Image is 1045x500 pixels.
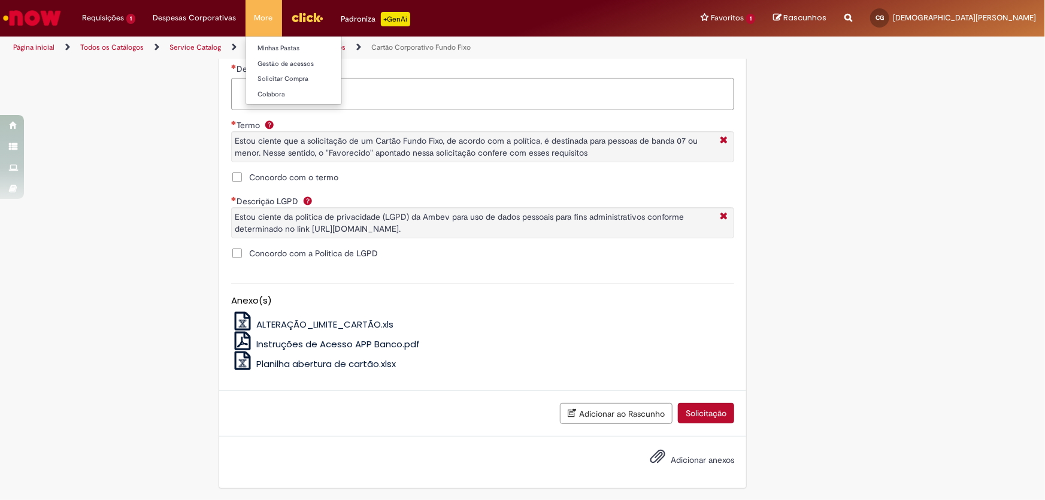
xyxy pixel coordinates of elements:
[153,12,237,24] span: Despesas Corporativas
[560,403,673,424] button: Adicionar ao Rascunho
[717,135,731,147] i: Fechar More information Por question_termo_banda
[231,338,420,350] a: Instruções de Acesso APP Banco.pdf
[231,120,237,125] span: Obrigatório
[246,42,378,55] a: Minhas Pastas
[341,12,410,26] div: Padroniza
[876,14,884,22] span: CG
[647,446,668,473] button: Adicionar anexos
[231,78,734,110] textarea: Descrição
[1,6,63,30] img: ServiceNow
[678,403,734,423] button: Solicitação
[671,454,734,465] span: Adicionar anexos
[231,318,393,331] a: ALTERAÇÃO_LIMITE_CARTÃO.xls
[381,12,410,26] p: +GenAi
[231,196,237,201] span: Obrigatório
[371,43,471,52] a: Cartão Corporativo Fundo Fixo
[249,171,338,183] span: Concordo com o termo
[237,63,277,74] span: Descrição
[13,43,54,52] a: Página inicial
[169,43,221,52] a: Service Catalog
[256,338,420,350] span: Instruções de Acesso APP Banco.pdf
[746,14,755,24] span: 1
[717,211,731,223] i: Fechar More information Por question_label_descricao_lgpd
[773,13,826,24] a: Rascunhos
[893,13,1036,23] span: [DEMOGRAPHIC_DATA][PERSON_NAME]
[80,43,144,52] a: Todos os Catálogos
[231,357,396,370] a: Planilha abertura de cartão.xlsx
[246,36,342,105] ul: More
[231,296,734,306] h5: Anexo(s)
[235,211,684,234] span: Estou ciente da politica de privacidade (LGPD) da Ambev para uso de dados pessoais para fins admi...
[237,120,262,131] span: Termo
[246,88,378,101] a: Colabora
[711,12,744,24] span: Favoritos
[246,57,378,71] a: Gestão de acessos
[237,196,301,207] span: Descrição LGPD
[9,37,687,59] ul: Trilhas de página
[256,318,393,331] span: ALTERAÇÃO_LIMITE_CARTÃO.xls
[249,247,378,259] span: Concordo com a Politica de LGPD
[783,12,826,23] span: Rascunhos
[126,14,135,24] span: 1
[82,12,124,24] span: Requisições
[231,64,237,69] span: Necessários
[291,8,323,26] img: click_logo_yellow_360x200.png
[246,72,378,86] a: Solicitar Compra
[255,12,273,24] span: More
[256,357,396,370] span: Planilha abertura de cartão.xlsx
[262,120,277,129] span: Ajuda para Termo
[301,196,315,205] span: Ajuda para Descrição LGPD
[235,135,698,158] span: Estou ciente que a solicitação de um Cartão Fundo Fixo, de acordo com a política, é destinada par...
